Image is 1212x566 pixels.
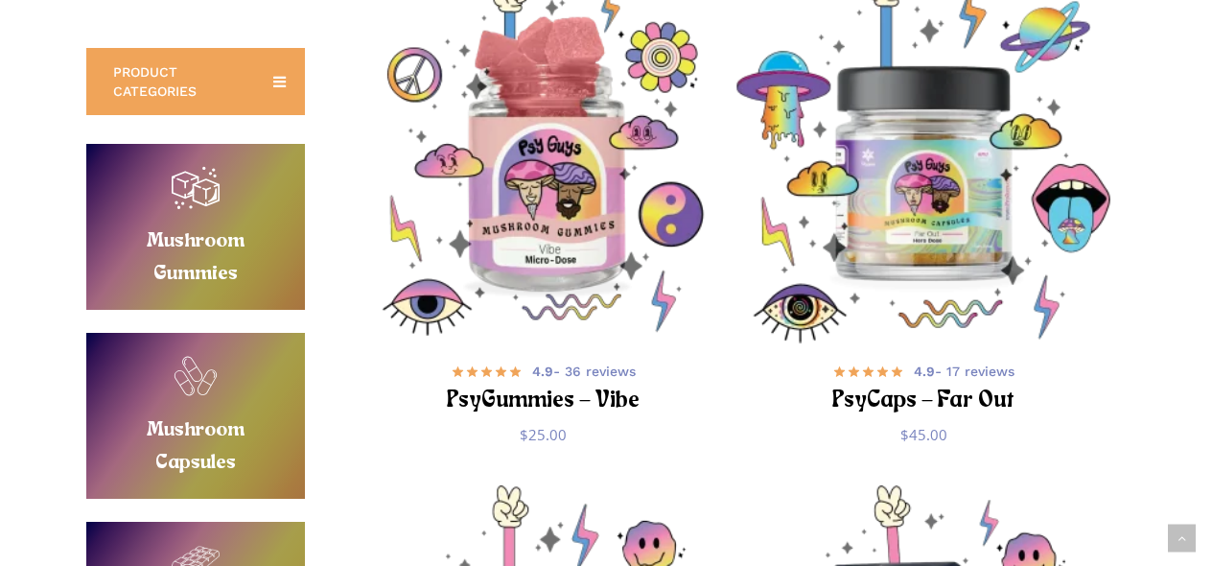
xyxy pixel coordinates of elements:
span: $ [900,425,909,444]
bdi: 25.00 [520,425,567,444]
h2: PsyGummies – Vibe [385,384,703,419]
b: 4.9 [532,364,553,379]
a: 4.9- 17 reviews PsyCaps – Far Out [764,360,1083,411]
span: PRODUCT CATEGORIES [113,62,250,101]
a: PRODUCT CATEGORIES [86,48,305,115]
span: $ [520,425,528,444]
span: - 17 reviews [914,362,1014,381]
a: Back to top [1168,525,1196,553]
span: - 36 reviews [532,362,636,381]
h2: PsyCaps – Far Out [764,384,1083,419]
bdi: 45.00 [900,425,947,444]
a: 4.9- 36 reviews PsyGummies – Vibe [385,360,703,411]
b: 4.9 [914,364,935,379]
